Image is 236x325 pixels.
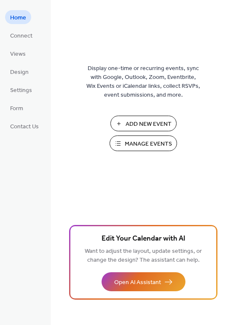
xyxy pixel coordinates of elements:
span: Contact Us [10,122,39,131]
a: Connect [5,28,38,42]
a: Home [5,10,31,24]
span: Form [10,104,23,113]
a: Views [5,46,31,60]
span: Display one-time or recurring events, sync with Google, Outlook, Zoom, Eventbrite, Wix Events or ... [86,64,200,100]
span: Add New Event [126,120,172,129]
span: Settings [10,86,32,95]
a: Settings [5,83,37,97]
span: Want to adjust the layout, update settings, or change the design? The assistant can help. [85,246,202,266]
button: Add New Event [110,116,177,131]
a: Design [5,65,34,79]
span: Connect [10,32,32,41]
span: Home [10,14,26,22]
span: Edit Your Calendar with AI [102,233,185,245]
span: Open AI Assistant [114,278,161,287]
span: Manage Events [125,140,172,149]
span: Views [10,50,26,59]
button: Manage Events [110,135,177,151]
span: Design [10,68,29,77]
a: Contact Us [5,119,44,133]
button: Open AI Assistant [102,272,185,291]
a: Form [5,101,28,115]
